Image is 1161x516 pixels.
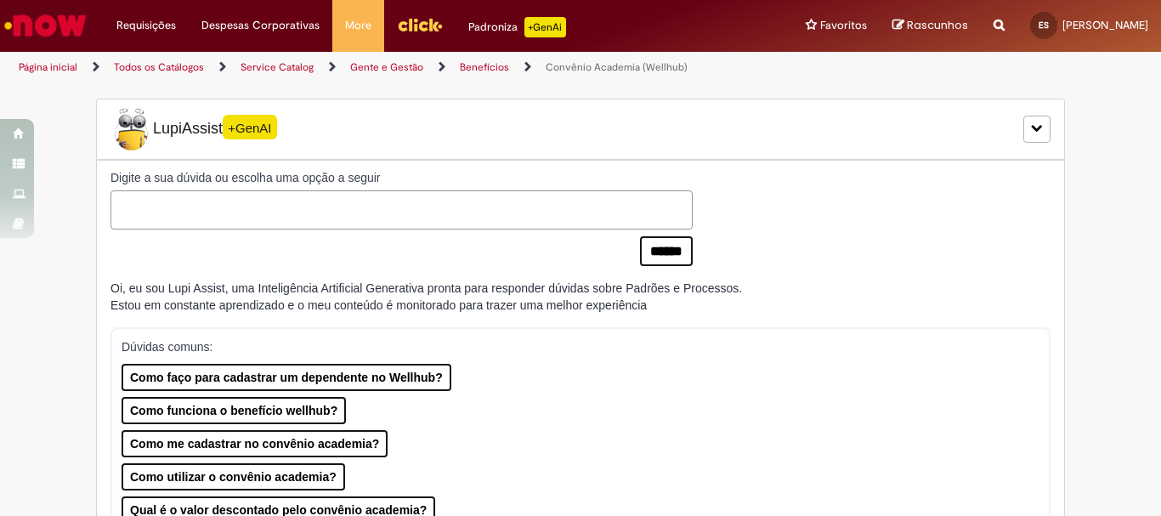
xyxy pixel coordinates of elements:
img: click_logo_yellow_360x200.png [397,12,443,37]
div: LupiLupiAssist+GenAI [96,99,1065,160]
img: Lupi [110,108,153,150]
ul: Trilhas de página [13,52,762,83]
a: Service Catalog [241,60,314,74]
span: LupiAssist [110,108,277,150]
button: Como faço para cadastrar um dependente no Wellhub? [122,364,451,391]
button: Como funciona o benefício wellhub? [122,397,346,424]
span: +GenAI [223,115,277,139]
img: ServiceNow [2,9,89,43]
div: Padroniza [468,17,566,37]
button: Como me cadastrar no convênio academia? [122,430,388,457]
a: Rascunhos [892,18,968,34]
label: Digite a sua dúvida ou escolha uma opção a seguir [110,169,693,186]
a: Benefícios [460,60,509,74]
span: Rascunhos [907,17,968,33]
span: Despesas Corporativas [201,17,320,34]
p: +GenAi [524,17,566,37]
a: Convênio Academia (Wellhub) [546,60,688,74]
span: ES [1039,20,1049,31]
span: Requisições [116,17,176,34]
span: [PERSON_NAME] [1062,18,1148,32]
a: Gente e Gestão [350,60,423,74]
span: More [345,17,371,34]
span: Favoritos [820,17,867,34]
a: Página inicial [19,60,77,74]
p: Dúvidas comuns: [122,338,1026,355]
div: Oi, eu sou Lupi Assist, uma Inteligência Artificial Generativa pronta para responder dúvidas sobr... [110,280,742,314]
button: Como utilizar o convênio academia? [122,463,345,490]
a: Todos os Catálogos [114,60,204,74]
